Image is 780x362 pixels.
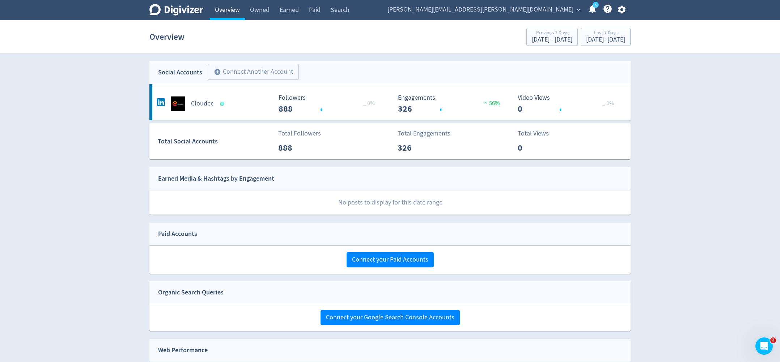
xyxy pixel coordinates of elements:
[149,84,631,120] a: Cloudec undefinedCloudec Followers 888 Followers 888 _ 0% Engagements 326 Engagements 326 56% Vid...
[347,252,434,267] button: Connect your Paid Accounts
[278,141,320,154] p: 888
[171,96,185,111] img: Cloudec undefined
[398,141,439,154] p: 326
[321,313,460,322] a: Connect your Google Search Console Accounts
[158,229,197,239] div: Paid Accounts
[532,30,572,36] div: Previous 7 Days
[770,337,776,343] span: 2
[352,257,428,263] span: Connect your Paid Accounts
[158,345,208,355] div: Web Performance
[482,100,489,105] img: positive-performance.svg
[586,36,625,43] div: [DATE] - [DATE]
[158,287,224,298] div: Organic Search Queries
[214,68,221,76] span: add_circle
[149,25,185,48] h1: Overview
[191,99,213,108] h5: Cloudec
[326,314,454,321] span: Connect your Google Search Console Accounts
[220,102,226,106] span: Data last synced: 14 Oct 2025, 12:12pm (AEDT)
[158,67,202,78] div: Social Accounts
[575,7,582,13] span: expand_more
[347,255,434,264] a: Connect your Paid Accounts
[514,94,623,113] svg: Video Views 0
[755,337,773,355] iframe: Intercom live chat
[581,28,631,46] button: Last 7 Days[DATE]- [DATE]
[278,129,321,138] p: Total Followers
[387,4,573,16] span: [PERSON_NAME][EMAIL_ADDRESS][PERSON_NAME][DOMAIN_NAME]
[158,173,274,184] div: Earned Media & Hashtags by Engagement
[518,141,559,154] p: 0
[532,36,572,43] div: [DATE] - [DATE]
[202,65,299,80] a: Connect Another Account
[586,30,625,36] div: Last 7 Days
[363,100,375,107] span: _ 0%
[595,3,597,8] text: 5
[150,190,631,215] p: No posts to display for this date range
[602,100,614,107] span: _ 0%
[158,136,273,147] div: Total Social Accounts
[398,129,450,138] p: Total Engagements
[526,28,578,46] button: Previous 7 Days[DATE] - [DATE]
[321,310,460,325] button: Connect your Google Search Console Accounts
[394,94,503,113] svg: Engagements 326
[482,100,500,107] span: 56%
[593,2,599,8] a: 5
[385,4,582,16] button: [PERSON_NAME][EMAIL_ADDRESS][PERSON_NAME][DOMAIN_NAME]
[208,64,299,80] button: Connect Another Account
[275,94,383,113] svg: Followers 888
[518,129,559,138] p: Total Views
